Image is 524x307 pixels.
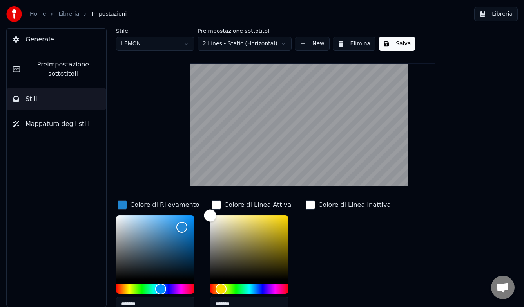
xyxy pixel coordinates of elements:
[210,215,288,280] div: Color
[7,29,106,50] button: Generale
[92,10,127,18] span: Impostazioni
[295,37,330,51] button: New
[25,35,54,44] span: Generale
[116,215,194,280] div: Color
[7,54,106,85] button: Preimpostazione sottotitoli
[379,37,415,51] button: Salva
[474,7,518,21] button: Libreria
[116,284,194,294] div: Hue
[210,199,293,211] button: Colore di Linea Attiva
[304,199,392,211] button: Colore di Linea Inattiva
[491,276,515,299] div: Aprire la chat
[210,284,288,294] div: Hue
[116,199,201,211] button: Colore di Rilevamento
[26,60,100,79] span: Preimpostazione sottotitoli
[130,200,199,210] div: Colore di Rilevamento
[7,88,106,110] button: Stili
[224,200,291,210] div: Colore di Linea Attiva
[333,37,376,51] button: Elimina
[58,10,79,18] a: Libreria
[198,28,292,34] label: Preimpostazione sottotitoli
[6,6,22,22] img: youka
[7,113,106,135] button: Mappatura degli stili
[30,10,127,18] nav: breadcrumb
[25,94,37,104] span: Stili
[116,28,194,34] label: Stile
[318,200,391,210] div: Colore di Linea Inattiva
[30,10,46,18] a: Home
[25,119,90,129] span: Mappatura degli stili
